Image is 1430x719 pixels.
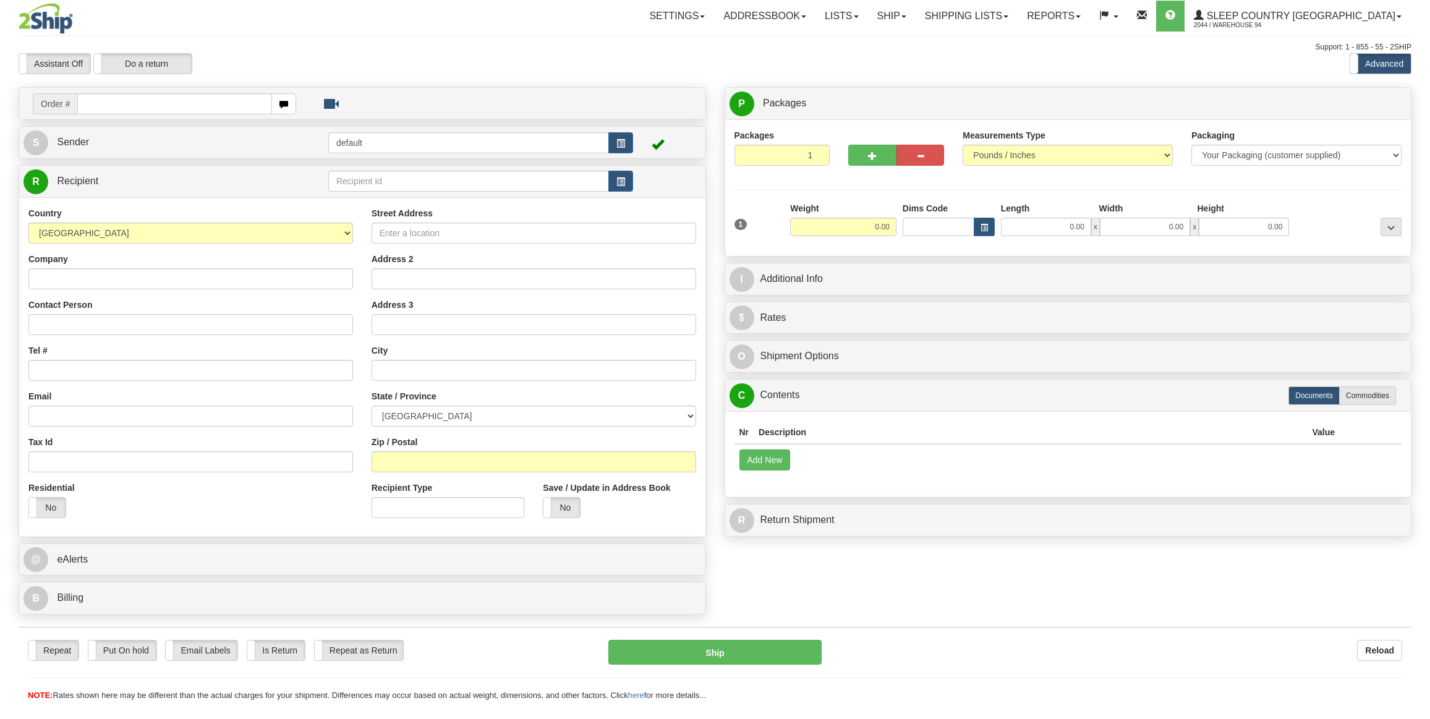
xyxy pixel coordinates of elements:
[23,130,48,155] span: S
[868,1,916,32] a: Ship
[19,690,1411,702] div: Rates shown here may be different than the actual charges for your shipment. Differences may occu...
[28,299,92,311] label: Contact Person
[730,508,1407,533] a: RReturn Shipment
[734,219,747,230] span: 1
[28,436,53,448] label: Tax Id
[372,436,418,448] label: Zip / Postal
[730,91,1407,116] a: P Packages
[23,169,48,194] span: R
[730,267,754,292] span: I
[28,640,79,660] label: Repeat
[328,132,609,153] input: Sender Id
[372,344,388,357] label: City
[19,54,90,74] label: Assistant Off
[19,42,1411,53] div: Support: 1 - 855 - 55 - 2SHIP
[903,202,948,215] label: Dims Code
[763,98,806,108] span: Packages
[94,54,192,74] label: Do a return
[1288,386,1340,405] label: Documents
[1191,129,1235,142] label: Packaging
[1350,54,1411,74] label: Advanced
[372,253,414,265] label: Address 2
[57,554,88,564] span: eAlerts
[1099,202,1123,215] label: Width
[1185,1,1411,32] a: Sleep Country [GEOGRAPHIC_DATA] 2044 / Warehouse 94
[1001,202,1030,215] label: Length
[372,223,696,244] input: Enter a location
[1190,218,1199,236] span: x
[372,482,433,494] label: Recipient Type
[315,640,403,660] label: Repeat as Return
[815,1,867,32] a: Lists
[28,344,48,357] label: Tel #
[730,91,754,116] span: P
[23,169,294,194] a: R Recipient
[57,176,98,186] span: Recipient
[714,1,815,32] a: Addressbook
[23,130,328,155] a: S Sender
[734,421,754,444] th: Nr
[543,498,580,517] label: No
[57,137,89,147] span: Sender
[640,1,714,32] a: Settings
[28,482,75,494] label: Residential
[730,305,754,330] span: $
[1365,645,1394,655] b: Reload
[916,1,1018,32] a: Shipping lists
[1307,421,1340,444] th: Value
[1018,1,1090,32] a: Reports
[730,344,754,369] span: O
[730,383,754,408] span: C
[19,3,73,34] img: logo2044.jpg
[23,547,48,572] span: @
[730,383,1407,408] a: CContents
[372,390,436,402] label: State / Province
[739,449,791,470] button: Add New
[372,207,433,219] label: Street Address
[1339,386,1396,405] label: Commodities
[734,129,775,142] label: Packages
[1357,640,1402,661] button: Reload
[1194,19,1287,32] span: 2044 / Warehouse 94
[1381,218,1402,236] div: ...
[543,482,670,494] label: Save / Update in Address Book
[608,640,822,665] button: Ship
[166,640,237,660] label: Email Labels
[29,498,66,517] label: No
[1091,218,1100,236] span: x
[730,344,1407,369] a: OShipment Options
[790,202,819,215] label: Weight
[247,640,305,660] label: Is Return
[88,640,156,660] label: Put On hold
[328,171,609,192] input: Recipient Id
[963,129,1045,142] label: Measurements Type
[1204,11,1395,21] span: Sleep Country [GEOGRAPHIC_DATA]
[33,93,77,114] span: Order #
[730,266,1407,292] a: IAdditional Info
[57,592,83,603] span: Billing
[372,299,414,311] label: Address 3
[754,421,1307,444] th: Description
[28,390,51,402] label: Email
[23,547,701,572] a: @ eAlerts
[23,585,701,611] a: B Billing
[730,305,1407,331] a: $Rates
[28,207,62,219] label: Country
[23,586,48,611] span: B
[628,691,644,700] a: here
[730,508,754,533] span: R
[28,691,53,700] span: NOTE:
[1197,202,1224,215] label: Height
[28,253,68,265] label: Company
